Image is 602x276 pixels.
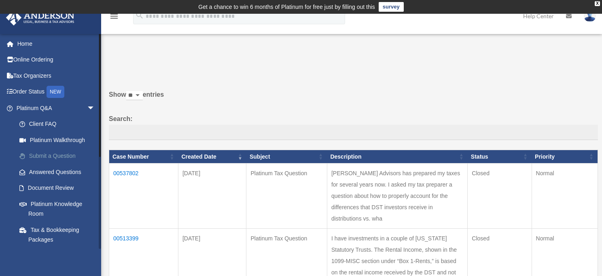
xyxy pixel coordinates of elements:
[11,196,107,222] a: Platinum Knowledge Room
[126,91,143,100] select: Showentries
[379,2,404,12] a: survey
[6,84,107,100] a: Order StatusNEW
[87,100,103,117] span: arrow_drop_down
[6,100,107,116] a: Platinum Q&Aarrow_drop_down
[595,1,600,6] div: close
[6,36,107,52] a: Home
[109,89,598,108] label: Show entries
[4,10,77,25] img: Anderson Advisors Platinum Portal
[109,14,119,21] a: menu
[109,125,598,140] input: Search:
[11,148,107,164] a: Submit a Question
[11,222,107,248] a: Tax & Bookkeeping Packages
[135,11,144,20] i: search
[11,116,107,132] a: Client FAQ
[109,163,178,229] td: 00537802
[109,11,119,21] i: menu
[246,150,327,163] th: Subject: activate to sort column ascending
[178,150,246,163] th: Created Date: activate to sort column ascending
[109,113,598,140] label: Search:
[198,2,375,12] div: Get a chance to win 6 months of Platinum for free just by filling out this
[11,132,107,148] a: Platinum Walkthrough
[468,150,532,163] th: Status: activate to sort column ascending
[584,10,596,22] img: User Pic
[6,52,107,68] a: Online Ordering
[246,163,327,229] td: Platinum Tax Question
[178,163,246,229] td: [DATE]
[47,86,64,98] div: NEW
[6,68,107,84] a: Tax Organizers
[109,150,178,163] th: Case Number: activate to sort column ascending
[468,163,532,229] td: Closed
[11,248,107,264] a: Land Trust & Deed Forum
[327,163,467,229] td: [PERSON_NAME] Advisors has prepared my taxes for several years now. I asked my tax preparer a que...
[532,150,598,163] th: Priority: activate to sort column ascending
[11,164,103,180] a: Answered Questions
[532,163,598,229] td: Normal
[11,180,107,196] a: Document Review
[327,150,467,163] th: Description: activate to sort column ascending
